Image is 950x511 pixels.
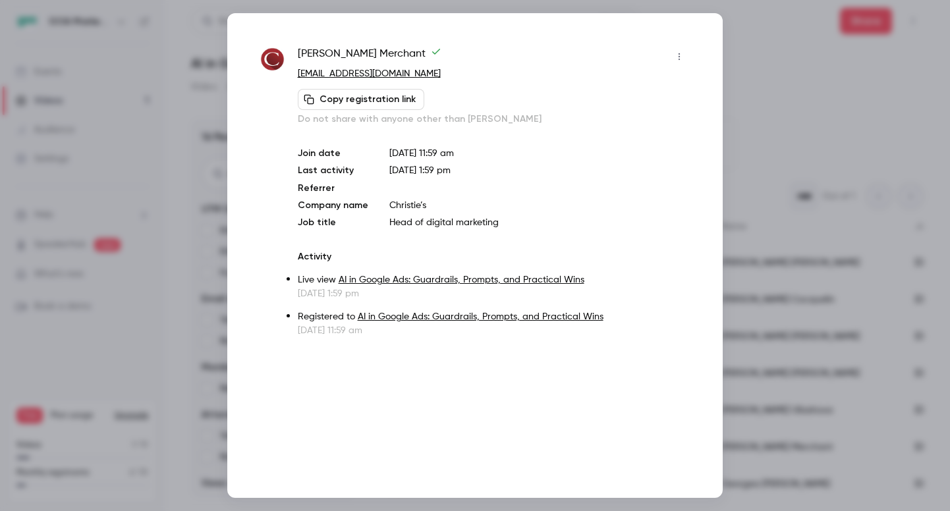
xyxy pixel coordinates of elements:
p: [DATE] 11:59 am [298,324,690,337]
p: Live view [298,273,690,287]
p: Activity [298,250,690,263]
img: christies.com [260,47,285,72]
p: Referrer [298,182,368,195]
p: Do not share with anyone other than [PERSON_NAME] [298,113,690,126]
span: [PERSON_NAME] Merchant [298,46,441,67]
p: Head of digital marketing [389,216,690,229]
p: Christie’s [389,199,690,212]
p: Job title [298,216,368,229]
a: [EMAIL_ADDRESS][DOMAIN_NAME] [298,69,441,78]
p: Registered to [298,310,690,324]
a: AI in Google Ads: Guardrails, Prompts, and Practical Wins [339,275,584,284]
p: [DATE] 11:59 am [389,147,690,160]
span: [DATE] 1:59 pm [389,166,451,175]
p: Join date [298,147,368,160]
button: Copy registration link [298,89,424,110]
p: Company name [298,199,368,212]
p: [DATE] 1:59 pm [298,287,690,300]
p: Last activity [298,164,368,178]
a: AI in Google Ads: Guardrails, Prompts, and Practical Wins [358,312,603,321]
